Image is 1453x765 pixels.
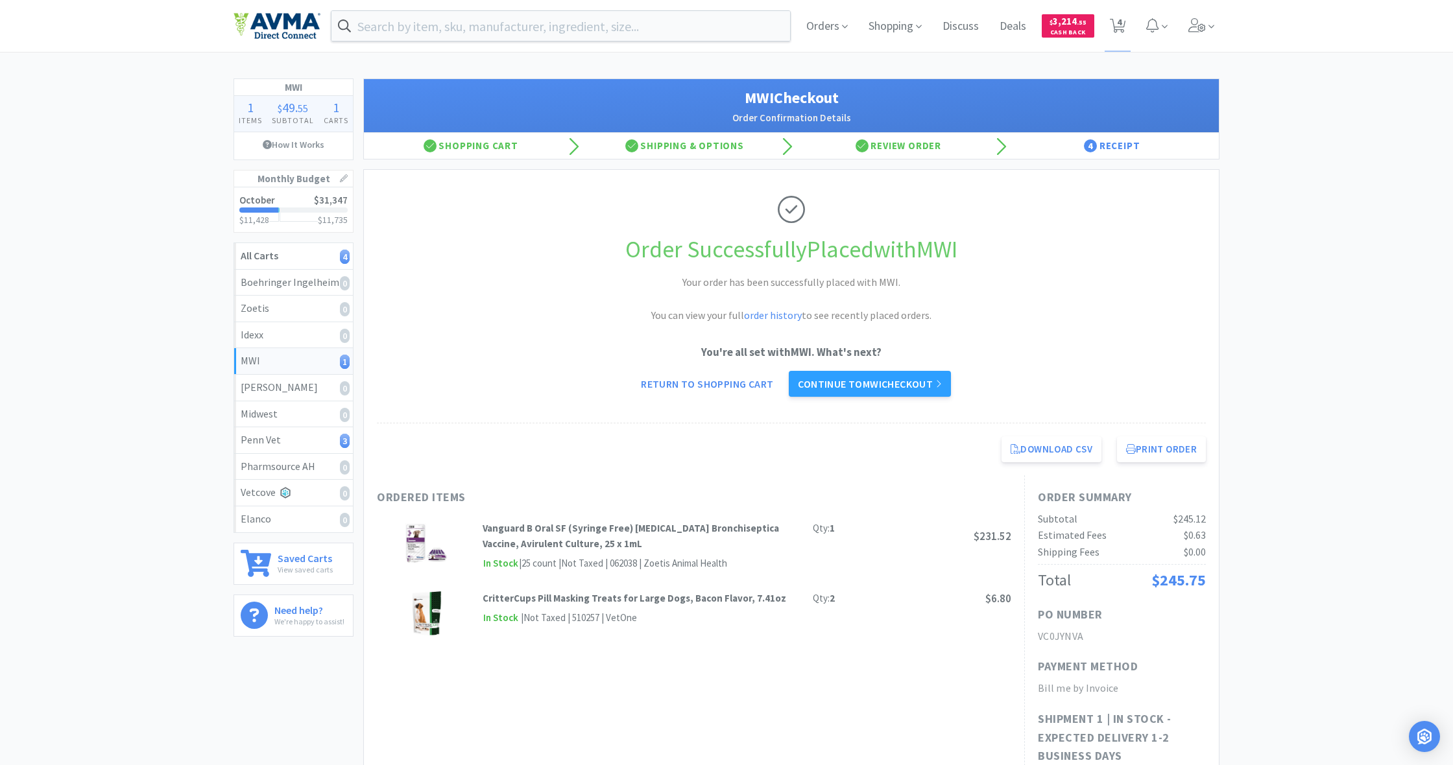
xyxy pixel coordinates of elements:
[340,381,350,395] i: 0
[234,171,353,187] h1: Monthly Budget
[578,133,792,159] div: Shipping & Options
[241,249,278,262] strong: All Carts
[483,610,519,626] span: In Stock
[974,529,1011,543] span: $231.52
[241,432,346,449] div: Penn Vet
[985,591,1011,606] span: $6.80
[318,114,353,126] h4: Carts
[318,215,348,224] h3: $
[1409,721,1440,752] div: Open Intercom Messenger
[791,133,1005,159] div: Review Order
[377,110,1206,126] h2: Order Confirmation Details
[282,99,295,115] span: 49
[234,348,353,375] a: MWI1
[1151,570,1206,590] span: $245.75
[789,371,950,397] a: Continue toMWIcheckout
[597,274,986,324] h2: Your order has been successfully placed with MWI. You can view your full to see recently placed o...
[234,79,353,96] h1: MWI
[994,21,1031,32] a: Deals
[278,550,333,563] h6: Saved Carts
[234,243,353,270] a: All Carts4
[1038,527,1107,544] div: Estimated Fees
[1038,568,1071,593] div: Total
[239,214,269,226] span: $11,428
[267,114,319,126] h4: Subtotal
[340,355,350,369] i: 1
[234,12,320,40] img: e4e33dab9f054f5782a47901c742baa9_102.png
[1038,488,1206,507] h1: Order Summary
[241,379,346,396] div: [PERSON_NAME]
[241,300,346,317] div: Zoetis
[234,296,353,322] a: Zoetis0
[340,486,350,500] i: 0
[519,557,557,569] span: | 25 count
[1038,680,1206,697] h2: Bill me by Invoice
[937,21,984,32] a: Discuss
[377,231,1206,268] h1: Order Successfully Placed with MWI
[333,99,339,115] span: 1
[234,480,353,506] a: Vetcove0
[274,602,344,615] h6: Need help?
[364,133,578,159] div: Shopping Cart
[830,522,835,534] strong: 1
[1050,29,1087,38] span: Cash Back
[234,543,354,585] a: Saved CartsView saved carts
[267,101,319,114] div: .
[1005,133,1219,159] div: Receipt
[403,521,449,566] img: 0e65a45ffe1e425face62000465054f5_174366.png
[241,327,346,344] div: Idexx
[744,309,802,322] a: order history
[377,488,766,507] h1: Ordered Items
[340,276,350,290] i: 0
[247,99,254,115] span: 1
[234,270,353,296] a: Boehringer Ingelheim0
[241,484,346,501] div: Vetcove
[519,610,637,626] div: | Not Taxed | 510257 | VetOne
[278,102,282,115] span: $
[483,592,786,604] strong: CritterCups Pill Masking Treats for Large Dogs, Bacon Flavor, 7.41oz
[340,460,350,475] i: 0
[241,406,346,423] div: Midwest
[557,556,727,571] div: | Not Taxed | 062038 | Zoetis Animal Health
[1184,528,1206,541] span: $0.63
[241,274,346,291] div: Boehringer Ingelheim
[377,86,1206,110] h1: MWI Checkout
[340,250,350,264] i: 4
[1038,511,1077,528] div: Subtotal
[830,592,835,604] strong: 2
[234,187,353,232] a: October$31,347$11,428$11,735
[340,408,350,422] i: 0
[241,458,346,475] div: Pharmsource AH
[340,513,350,527] i: 0
[241,353,346,370] div: MWI
[274,615,344,628] p: We're happy to assist!
[234,401,353,428] a: Midwest0
[1038,606,1103,624] h1: PO Number
[411,591,442,636] img: 5b9baeef08364e83952bbe7ce7f8ec0f_302786.png
[1173,512,1206,525] span: $245.12
[314,194,348,206] span: $31,347
[483,556,519,572] span: In Stock
[1184,545,1206,558] span: $0.00
[1077,18,1087,27] span: . 55
[322,214,348,226] span: 11,735
[813,591,835,606] div: Qty:
[813,521,835,536] div: Qty:
[331,11,790,41] input: Search by item, sku, manufacturer, ingredient, size...
[234,506,353,532] a: Elanco0
[241,511,346,528] div: Elanco
[234,454,353,480] a: Pharmsource AH0
[239,195,275,205] h2: October
[483,522,779,550] strong: Vanguard B Oral SF (Syringe Free) [MEDICAL_DATA] Bronchiseptica Vaccine, Avirulent Culture, 25 x 1mL
[234,114,267,126] h4: Items
[1038,657,1138,676] h1: Payment Method
[377,344,1206,361] p: You're all set with MWI . What's next?
[234,132,353,157] a: How It Works
[340,329,350,343] i: 0
[1084,139,1097,152] span: 4
[1002,436,1101,462] a: Download CSV
[632,371,782,397] a: Return to Shopping Cart
[1117,436,1206,462] button: Print Order
[1038,628,1206,645] h2: VC0JYNVA
[340,302,350,316] i: 0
